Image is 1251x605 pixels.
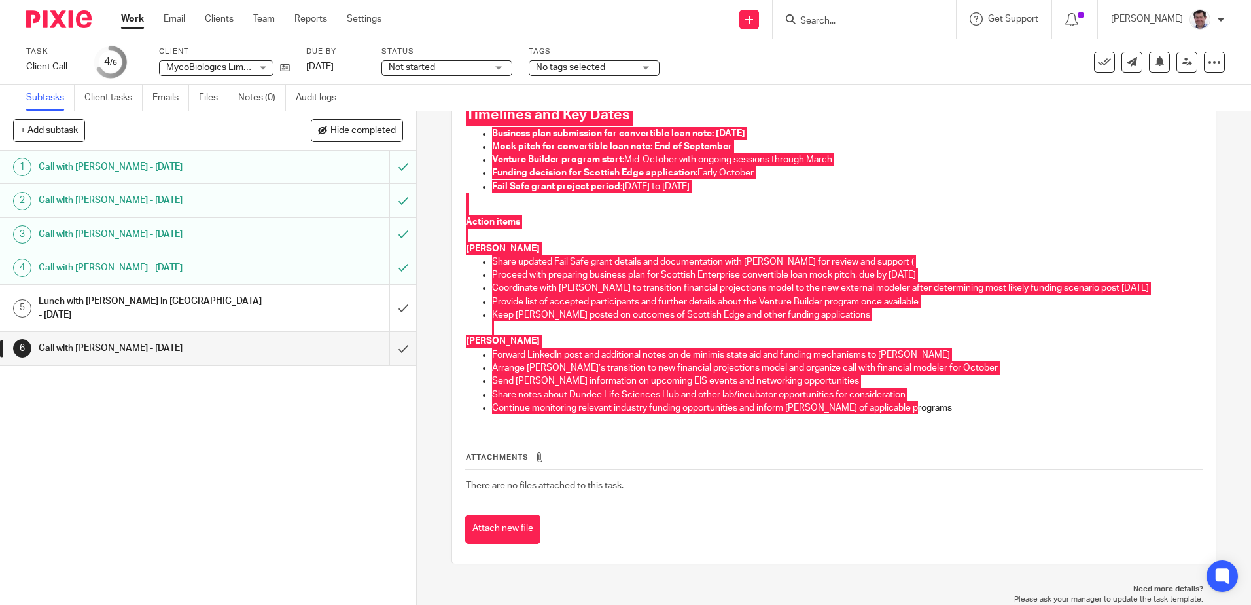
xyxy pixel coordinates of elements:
div: 6 [13,339,31,357]
p: Early October [492,166,1201,179]
button: Hide completed [311,119,403,141]
a: Settings [347,12,381,26]
strong: Timelines and Key Dates [466,108,629,122]
span: No tags selected [536,63,605,72]
a: Client tasks [84,85,143,111]
span: [DATE] [306,62,334,71]
strong: [PERSON_NAME] [466,244,540,253]
label: Due by [306,46,365,57]
button: + Add subtask [13,119,85,141]
a: Clients [205,12,234,26]
a: Team [253,12,275,26]
h1: Call with [PERSON_NAME] - [DATE] [39,339,264,358]
a: Email [164,12,185,26]
img: Pixie [26,10,92,28]
strong: [PERSON_NAME] [466,337,540,346]
a: Work [121,12,144,26]
div: Client Call [26,60,79,73]
span: Hide completed [330,126,396,136]
p: Keep [PERSON_NAME] posted on outcomes of Scottish Edge and other funding applications [492,308,1201,321]
label: Task [26,46,79,57]
p: Need more details? [465,584,1203,595]
p: Please ask your manager to update the task template. [465,595,1203,605]
label: Status [381,46,512,57]
label: Tags [529,46,660,57]
strong: Funding decision for Scottish Edge application: [492,168,697,177]
p: Proceed with preparing business plan for Scottish Enterprise convertible loan mock pitch, due by ... [492,268,1201,282]
p: [DATE] to [DATE] [492,180,1201,193]
h1: Lunch with [PERSON_NAME] in [GEOGRAPHIC_DATA] - [DATE] [39,291,264,325]
small: /6 [110,59,117,66]
h1: Call with [PERSON_NAME] - [DATE] [39,225,264,244]
h1: Call with [PERSON_NAME] - [DATE] [39,157,264,177]
h1: Call with [PERSON_NAME] - [DATE] [39,191,264,210]
strong: Mock pitch for convertible loan note: [492,142,652,151]
a: Notes (0) [238,85,286,111]
span: Attachments [466,454,529,461]
div: 1 [13,158,31,176]
strong: Venture Builder program start: [492,155,624,164]
div: 4 [104,54,117,69]
span: Get Support [988,14,1038,24]
div: 4 [13,259,31,277]
strong: Fail Safe grant project period: [492,182,622,191]
p: Mid-October with ongoing sessions through March [492,153,1201,166]
div: 3 [13,225,31,244]
p: Share updated Fail Safe grant details and documentation with [PERSON_NAME] for review and support ( [492,255,1201,268]
button: Attach new file [465,515,540,544]
p: Continue monitoring relevant industry funding opportunities and inform [PERSON_NAME] of applicabl... [492,401,1201,414]
img: Facebook%20Profile%20picture%20(2).jpg [1189,9,1210,30]
label: Client [159,46,290,57]
span: Not started [389,63,435,72]
p: Coordinate with [PERSON_NAME] to transition financial projections model to the new external model... [492,282,1201,295]
input: Search [799,16,917,27]
span: There are no files attached to this task. [466,481,624,490]
strong: Business plan submission for convertible loan note: [492,129,714,138]
a: Emails [152,85,189,111]
a: Reports [294,12,327,26]
strong: Action items [466,217,520,227]
h1: Call with [PERSON_NAME] - [DATE] [39,258,264,278]
strong: End of September [654,142,732,151]
a: Files [199,85,228,111]
p: Arrange [PERSON_NAME]’s transition to new financial projections model and organize call with fina... [492,361,1201,375]
p: Forward LinkedIn post and additional notes on de minimis state aid and funding mechanisms to [PER... [492,348,1201,361]
strong: [DATE] [716,129,745,138]
p: Share notes about Dundee Life Sciences Hub and other lab/incubator opportunities for consideration [492,388,1201,401]
a: Audit logs [296,85,346,111]
div: 5 [13,299,31,318]
span: MycoBiologics Limited [166,63,259,72]
div: 2 [13,192,31,210]
p: [PERSON_NAME] [1111,12,1183,26]
p: Provide list of accepted participants and further details about the Venture Builder program once ... [492,295,1201,308]
a: Subtasks [26,85,75,111]
p: Send [PERSON_NAME] information on upcoming EIS events and networking opportunities [492,375,1201,388]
